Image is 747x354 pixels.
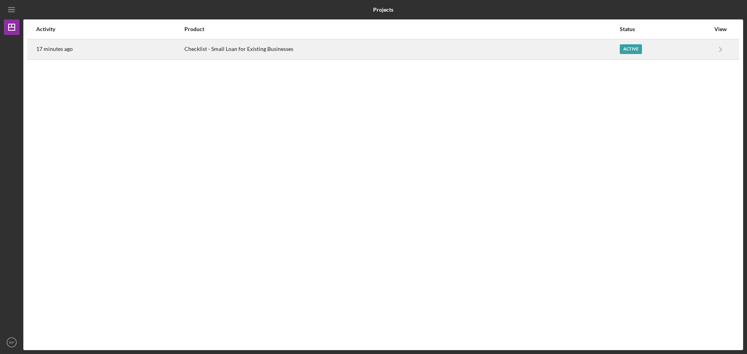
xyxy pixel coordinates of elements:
[184,26,619,32] div: Product
[620,26,710,32] div: Status
[184,40,619,59] div: Checklist - Small Loan for Existing Businesses
[4,335,19,350] button: RP
[9,340,14,345] text: RP
[36,46,73,52] time: 2025-09-08 21:23
[373,7,393,13] b: Projects
[620,44,642,54] div: Active
[711,26,730,32] div: View
[36,26,184,32] div: Activity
